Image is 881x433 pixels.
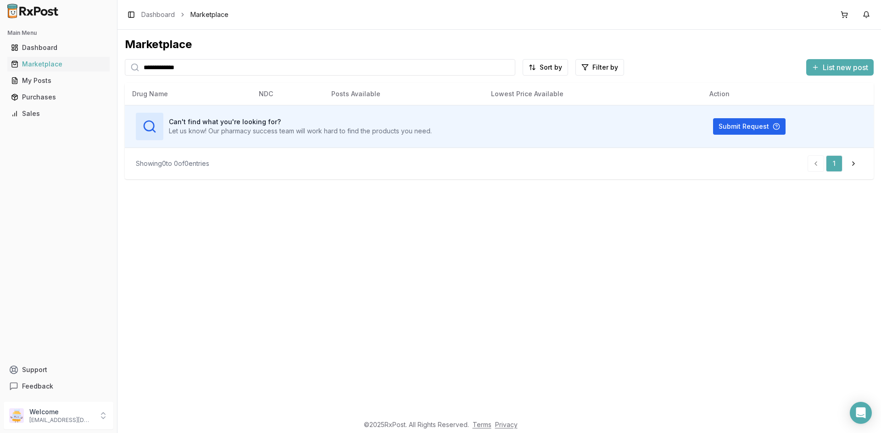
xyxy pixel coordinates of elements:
[169,117,432,126] h3: Can't find what you're looking for?
[125,83,251,105] th: Drug Name
[806,64,874,73] a: List new post
[575,59,624,76] button: Filter by
[540,63,562,72] span: Sort by
[7,39,110,56] a: Dashboard
[592,63,618,72] span: Filter by
[4,378,113,395] button: Feedback
[4,106,113,121] button: Sales
[169,126,432,136] p: Let us know! Our pharmacy success team will work hard to find the products you need.
[826,155,842,172] a: 1
[4,40,113,55] button: Dashboard
[4,4,62,18] img: RxPost Logo
[4,362,113,378] button: Support
[141,10,175,19] a: Dashboard
[7,105,110,122] a: Sales
[251,83,324,105] th: NDC
[495,421,518,428] a: Privacy
[806,59,874,76] button: List new post
[324,83,484,105] th: Posts Available
[850,402,872,424] div: Open Intercom Messenger
[713,118,786,135] button: Submit Request
[125,37,874,52] div: Marketplace
[141,10,229,19] nav: breadcrumb
[11,109,106,118] div: Sales
[11,93,106,102] div: Purchases
[4,90,113,104] button: Purchases
[9,408,24,423] img: User avatar
[136,159,209,168] div: Showing 0 to 0 of 0 entries
[823,62,868,73] span: List new post
[190,10,229,19] span: Marketplace
[844,155,863,172] a: Go to next page
[11,76,106,85] div: My Posts
[473,421,491,428] a: Terms
[523,59,568,76] button: Sort by
[4,73,113,88] button: My Posts
[29,417,93,424] p: [EMAIL_ADDRESS][DOMAIN_NAME]
[11,43,106,52] div: Dashboard
[808,155,863,172] nav: pagination
[484,83,702,105] th: Lowest Price Available
[4,57,113,71] button: Marketplace
[7,72,110,89] a: My Posts
[702,83,874,105] th: Action
[7,29,110,37] h2: Main Menu
[29,407,93,417] p: Welcome
[7,56,110,72] a: Marketplace
[11,60,106,69] div: Marketplace
[7,89,110,105] a: Purchases
[22,382,53,391] span: Feedback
